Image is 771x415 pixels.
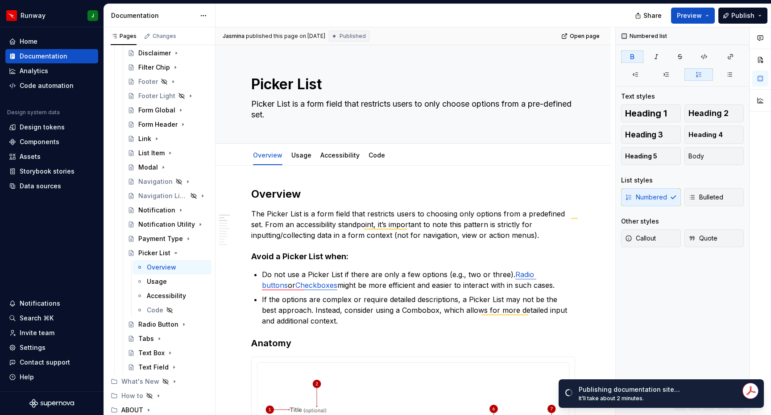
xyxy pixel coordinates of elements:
div: List styles [621,176,653,185]
div: published this page on [DATE] [246,33,325,40]
textarea: Picker List [249,74,573,95]
div: Footer [138,77,158,86]
a: Notification Utility [124,217,211,232]
div: List Item [138,149,165,158]
button: Help [5,370,98,384]
a: Code [369,151,385,159]
div: Accessibility [317,145,363,164]
div: Help [20,373,34,382]
div: Runway [21,11,46,20]
span: Quote [688,234,717,243]
a: List Item [124,146,211,160]
div: What's New [121,377,159,386]
div: Notifications [20,299,60,308]
div: Settings [20,343,46,352]
div: Accessibility [147,291,186,300]
div: Picker List [138,249,170,257]
a: Navigation Light [124,189,211,203]
a: Invite team [5,326,98,340]
div: Documentation [20,52,67,61]
a: Usage [291,151,311,159]
button: Body [684,147,744,165]
div: Data sources [20,182,61,191]
span: Heading 2 [688,109,729,118]
div: Home [20,37,37,46]
div: Design tokens [20,123,65,132]
a: Navigation [124,174,211,189]
a: Text Field [124,360,211,374]
div: Navigation Light [138,191,187,200]
a: Supernova Logo [29,399,74,408]
div: Changes [153,33,176,40]
a: Usage [133,274,211,289]
div: Filter Chip [138,63,170,72]
div: ABOUT [121,406,143,415]
a: Assets [5,149,98,164]
div: Assets [20,152,41,161]
a: Settings [5,340,98,355]
button: RunwayJ [2,6,102,25]
button: Callout [621,229,681,247]
div: Code [365,145,389,164]
a: Home [5,34,98,49]
span: Callout [625,234,656,243]
div: It’ll take about 2 minutes. [579,395,741,402]
div: Analytics [20,66,48,75]
span: Heading 5 [625,152,657,161]
button: Publish [718,8,767,24]
div: Overview [147,263,176,272]
div: Code automation [20,81,74,90]
p: If the options are complex or require detailed descriptions, a Picker List may not be the best ap... [262,294,575,326]
button: Preview [671,8,715,24]
a: Code automation [5,79,98,93]
div: Link [138,134,151,143]
a: Link [124,132,211,146]
a: Tabs [124,332,211,346]
a: Radio Button [124,317,211,332]
div: Invite team [20,328,54,337]
a: Disclaimer [124,46,211,60]
a: Modal [124,160,211,174]
a: Documentation [5,49,98,63]
div: Footer Light [138,91,175,100]
button: Heading 4 [684,126,744,144]
a: Open page [559,30,604,42]
a: Text Box [124,346,211,360]
div: J [91,12,94,19]
span: Body [688,152,704,161]
span: Heading 3 [625,130,663,139]
span: Open page [570,33,600,40]
h4: Avoid a Picker List when: [251,251,575,262]
span: Publish [731,11,754,20]
div: Search ⌘K [20,314,54,323]
p: Do not use a Picker List if there are only a few options (e.g., two or three). or might be more e... [262,269,575,290]
div: Design system data [7,109,60,116]
div: Radio Button [138,320,178,329]
a: Footer Light [124,89,211,103]
button: Heading 1 [621,104,681,122]
a: Analytics [5,64,98,78]
span: Published [340,33,366,40]
div: Code [147,306,163,315]
div: Contact support [20,358,70,367]
div: How to [107,389,211,403]
a: Footer [124,75,211,89]
button: Heading 2 [684,104,744,122]
a: Accessibility [320,151,360,159]
div: Storybook stories [20,167,75,176]
a: Overview [133,260,211,274]
button: Quote [684,229,744,247]
div: Navigation [138,177,173,186]
a: Form Header [124,117,211,132]
div: Usage [147,277,167,286]
span: Heading 4 [688,130,723,139]
h3: Anatomy [251,337,575,349]
button: Heading 5 [621,147,681,165]
div: Text Box [138,349,165,357]
a: Design tokens [5,120,98,134]
div: Text styles [621,92,655,101]
div: What's New [107,374,211,389]
div: How to [121,391,143,400]
div: Text Field [138,363,169,372]
div: Form Global [138,106,175,115]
